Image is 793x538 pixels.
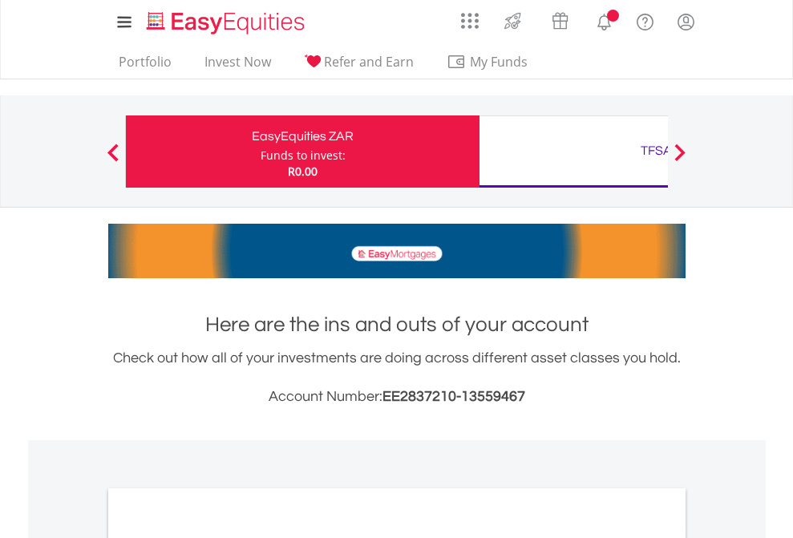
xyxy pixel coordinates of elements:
[451,4,489,30] a: AppsGrid
[584,4,625,36] a: Notifications
[97,152,129,168] button: Previous
[536,4,584,34] a: Vouchers
[382,389,525,404] span: EE2837210-13559467
[500,8,526,34] img: thrive-v2.svg
[108,347,686,408] div: Check out how all of your investments are doing across different asset classes you hold.
[297,54,420,79] a: Refer and Earn
[324,53,414,71] span: Refer and Earn
[625,4,666,36] a: FAQ's and Support
[447,51,552,72] span: My Funds
[666,4,706,39] a: My Profile
[461,12,479,30] img: grid-menu-icon.svg
[140,4,311,36] a: Home page
[112,54,178,79] a: Portfolio
[108,386,686,408] h3: Account Number:
[288,164,318,179] span: R0.00
[664,152,696,168] button: Next
[198,54,277,79] a: Invest Now
[261,148,346,164] div: Funds to invest:
[547,8,573,34] img: vouchers-v2.svg
[108,224,686,278] img: EasyMortage Promotion Banner
[108,310,686,339] h1: Here are the ins and outs of your account
[136,125,470,148] div: EasyEquities ZAR
[144,10,311,36] img: EasyEquities_Logo.png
